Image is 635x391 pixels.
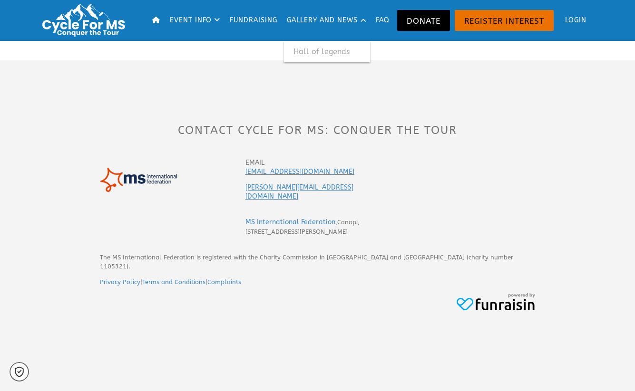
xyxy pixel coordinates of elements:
[245,208,391,246] td: Canopi, [STREET_ADDRESS][PERSON_NAME]
[245,159,264,167] span: EMAIL
[100,253,535,271] p: The MS International Federation is registered with the Charity Commission in [GEOGRAPHIC_DATA] an...
[455,10,554,31] a: Register Interest
[142,278,205,286] a: Terms and Conditions
[245,168,354,176] a: [EMAIL_ADDRESS][DOMAIN_NAME]
[100,277,535,287] p: | |
[10,362,29,381] a: Cookie settings
[100,278,140,286] a: Privacy Policy
[284,43,370,60] a: Hall of legends
[245,183,353,201] a: [PERSON_NAME][EMAIL_ADDRESS][DOMAIN_NAME]
[38,2,133,38] img: Logo
[457,293,535,310] img: 17ldnqvcjgzk4okko.png
[245,218,335,226] a: MS International Federation
[397,10,450,31] a: Donate
[556,5,590,36] a: Login
[100,167,178,192] img: 7ac07969033d38fce253c7aa4986b6bf.png
[245,218,337,226] span: ,
[114,122,521,138] h3: CONTACT Cycle for MS: Conquer the Tour
[207,278,241,286] a: Complaints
